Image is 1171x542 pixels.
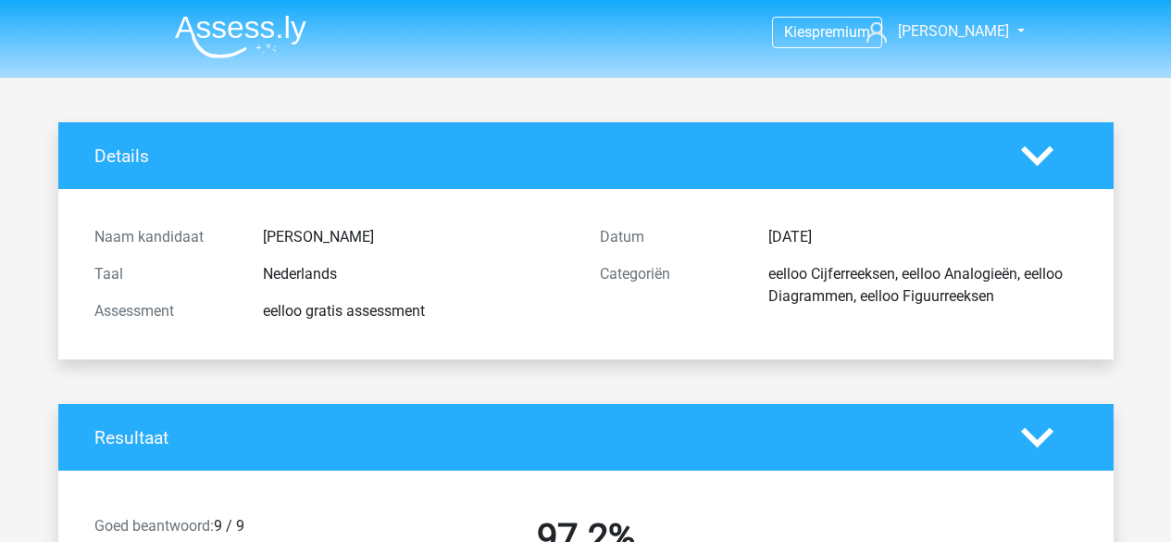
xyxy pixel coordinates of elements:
div: Taal [81,263,249,285]
div: [DATE] [754,226,1091,248]
div: [PERSON_NAME] [249,226,586,248]
div: Nederlands [249,263,586,285]
span: Goed beantwoord: [94,517,214,535]
div: Assessment [81,300,249,322]
span: premium [812,23,870,41]
h4: Details [94,145,993,167]
div: Datum [586,226,754,248]
a: [PERSON_NAME] [859,20,1011,43]
div: Naam kandidaat [81,226,249,248]
div: eelloo Cijferreeksen, eelloo Analogieën, eelloo Diagrammen, eelloo Figuurreeksen [754,263,1091,308]
img: Assessly [175,15,306,58]
span: [PERSON_NAME] [898,22,1009,40]
a: Kiespremium [773,19,881,44]
div: Categoriën [586,263,754,308]
h4: Resultaat [94,427,993,448]
div: eelloo gratis assessment [249,300,586,322]
span: Kies [784,23,812,41]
